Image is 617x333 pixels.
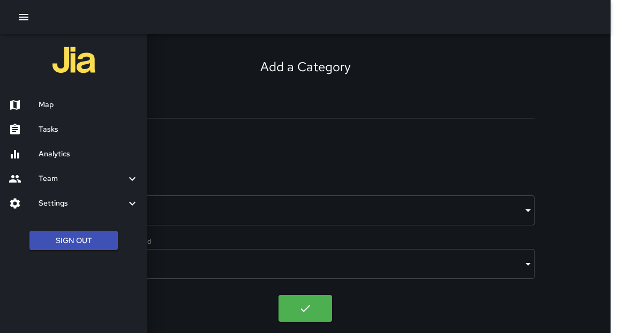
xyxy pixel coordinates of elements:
[39,148,139,160] h6: Analytics
[52,39,95,81] img: jia-logo
[29,231,118,251] button: Sign Out
[39,198,126,209] h6: Settings
[39,99,139,111] h6: Map
[39,124,139,135] h6: Tasks
[39,173,126,185] h6: Team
